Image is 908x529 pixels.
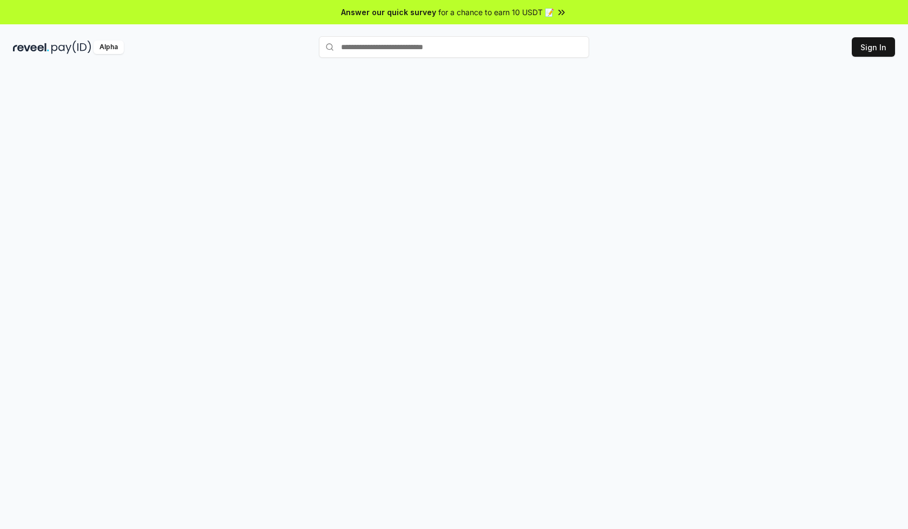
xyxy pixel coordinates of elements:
[51,41,91,54] img: pay_id
[852,37,895,57] button: Sign In
[13,41,49,54] img: reveel_dark
[94,41,124,54] div: Alpha
[438,6,554,18] span: for a chance to earn 10 USDT 📝
[341,6,436,18] span: Answer our quick survey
